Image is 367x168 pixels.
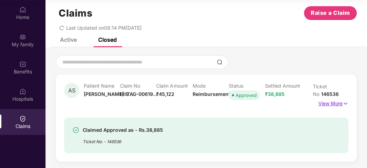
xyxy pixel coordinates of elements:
div: Active [60,36,77,43]
p: Patient Name [84,83,120,89]
p: Mode [192,83,228,89]
div: Ticket No. - 146536 [83,134,163,145]
img: svg+xml;base64,PHN2ZyB3aWR0aD0iMjAiIGhlaWdodD0iMjAiIHZpZXdCb3g9IjAgMCAyMCAyMCIgZmlsbD0ibm9uZSIgeG... [19,33,26,40]
p: Status [228,83,265,89]
button: Raise a Claim [304,6,357,20]
p: Claim Amount [156,83,192,89]
img: svg+xml;base64,PHN2ZyB4bWxucz0iaHR0cDovL3d3dy53My5vcmcvMjAwMC9zdmciIHdpZHRoPSIxNyIgaGVpZ2h0PSIxNy... [343,100,348,107]
h1: Claims [59,7,92,19]
span: 146536 [321,91,339,97]
span: ₹45,122 [156,91,174,97]
div: Approved [235,92,256,99]
div: Closed [98,36,117,43]
img: svg+xml;base64,PHN2ZyBpZD0iSG9tZSIgeG1sbnM9Imh0dHA6Ly93d3cudzMub3JnLzIwMDAvc3ZnIiB3aWR0aD0iMjAiIG... [19,6,26,13]
img: svg+xml;base64,PHN2ZyBpZD0iSG9zcGl0YWxzIiB4bWxucz0iaHR0cDovL3d3dy53My5vcmcvMjAwMC9zdmciIHdpZHRoPS... [19,88,26,95]
p: View More [318,98,348,107]
span: redo [59,25,64,31]
img: svg+xml;base64,PHN2ZyBpZD0iU2VhcmNoLTMyeDMyIiB4bWxucz0iaHR0cDovL3d3dy53My5vcmcvMjAwMC9zdmciIHdpZH... [217,59,222,65]
img: svg+xml;base64,PHN2ZyBpZD0iQmVuZWZpdHMiIHhtbG5zPSJodHRwOi8vd3d3LnczLm9yZy8yMDAwL3N2ZyIgd2lkdGg9Ij... [19,61,26,68]
img: svg+xml;base64,PHN2ZyBpZD0iQ2xhaW0iIHhtbG5zPSJodHRwOi8vd3d3LnczLm9yZy8yMDAwL3N2ZyIgd2lkdGg9IjIwIi... [19,115,26,122]
div: Claimed Approved as - Rs.38,885 [83,126,163,134]
span: HI-TAG-00619... [120,91,157,97]
span: Raise a Claim [311,9,350,17]
span: [PERSON_NAME] S [84,91,128,97]
span: ₹38,885 [265,91,284,97]
span: AS [68,88,75,93]
span: Last Updated on 08:14 PM[DATE] [66,25,142,31]
span: Reimbursement [192,91,230,97]
span: Ticket No [313,83,327,97]
p: Settled Amount [265,83,301,89]
p: Claim No [120,83,156,89]
img: svg+xml;base64,PHN2ZyBpZD0iU3VjY2Vzcy0zMngzMiIgeG1sbnM9Imh0dHA6Ly93d3cudzMub3JnLzIwMDAvc3ZnIiB3aW... [72,127,79,134]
